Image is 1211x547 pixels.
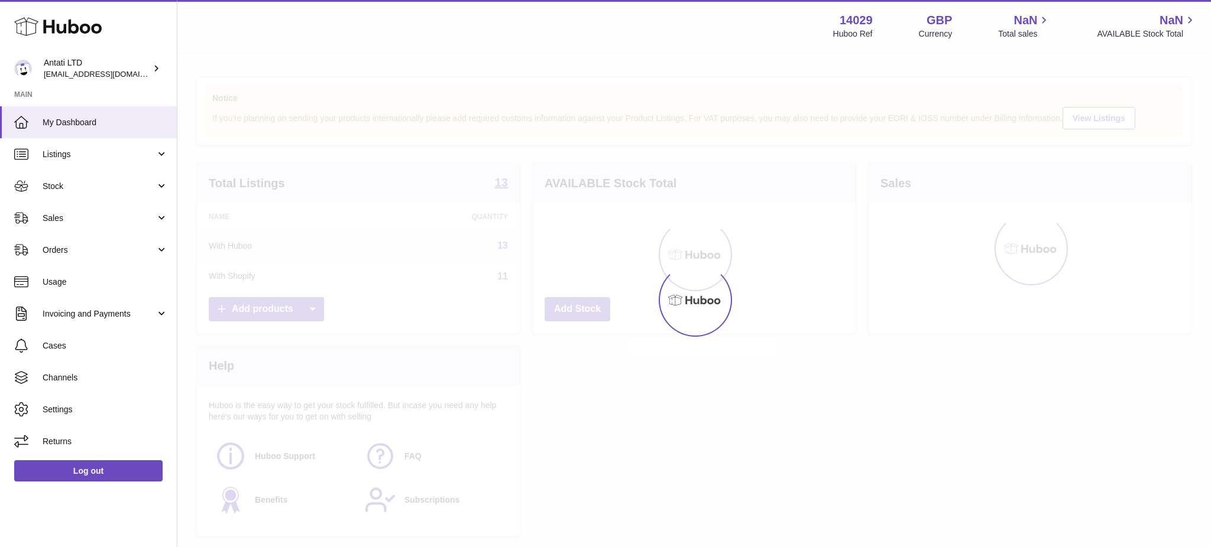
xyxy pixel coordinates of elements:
span: Returns [43,436,168,447]
span: Total sales [998,28,1051,40]
span: Invoicing and Payments [43,308,156,320]
span: Orders [43,245,156,256]
a: NaN AVAILABLE Stock Total [1097,12,1197,40]
a: Log out [14,460,163,481]
span: Settings [43,404,168,415]
span: My Dashboard [43,117,168,128]
a: NaN Total sales [998,12,1051,40]
span: Listings [43,149,156,160]
span: Usage [43,276,168,288]
strong: 14029 [840,12,873,28]
div: Antati LTD [44,57,150,80]
span: Channels [43,372,168,383]
div: Huboo Ref [833,28,873,40]
span: Sales [43,213,156,224]
span: Stock [43,181,156,192]
strong: GBP [927,12,952,28]
span: NaN [1160,12,1183,28]
span: Cases [43,340,168,351]
span: NaN [1014,12,1037,28]
div: Currency [919,28,953,40]
span: AVAILABLE Stock Total [1097,28,1197,40]
img: internalAdmin-14029@internal.huboo.com [14,60,32,77]
span: [EMAIL_ADDRESS][DOMAIN_NAME] [44,69,174,79]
